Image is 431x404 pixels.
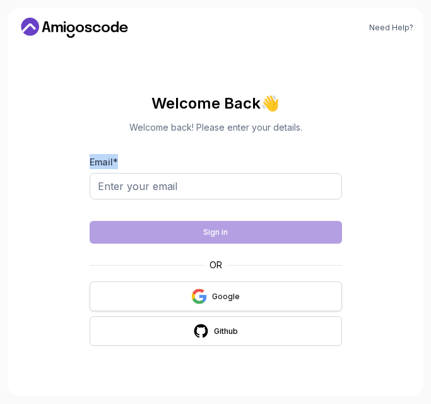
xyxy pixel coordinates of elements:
[203,227,228,237] div: Sign in
[261,93,280,114] span: 👋
[90,157,118,167] label: Email *
[212,292,240,302] div: Google
[90,93,342,114] h2: Welcome Back
[90,282,342,311] button: Google
[210,259,222,271] p: OR
[18,18,131,38] a: Home link
[369,23,413,33] a: Need Help?
[90,173,342,199] input: Enter your email
[90,221,342,244] button: Sign in
[214,326,238,336] div: Github
[90,316,342,346] button: Github
[90,121,342,134] p: Welcome back! Please enter your details.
